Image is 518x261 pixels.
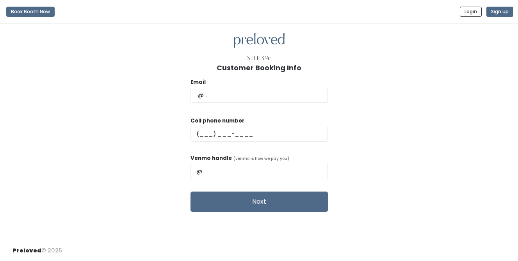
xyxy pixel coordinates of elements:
button: Login [460,7,482,17]
input: @ . [190,88,328,103]
input: (___) ___-____ [190,127,328,142]
button: Sign up [486,7,513,17]
label: Email [190,78,206,86]
button: Next [190,192,328,212]
h1: Customer Booking Info [217,64,301,72]
label: Cell phone number [190,117,244,125]
label: Venmo handle [190,154,232,162]
span: @ [190,164,208,179]
button: Book Booth Now [6,7,55,17]
img: preloved logo [234,33,285,48]
a: Book Booth Now [6,3,55,20]
span: (venmo is how we pay you) [233,156,289,162]
span: Preloved [12,247,41,254]
div: Step 3/4: [247,54,271,62]
div: © 2025 [12,240,62,255]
